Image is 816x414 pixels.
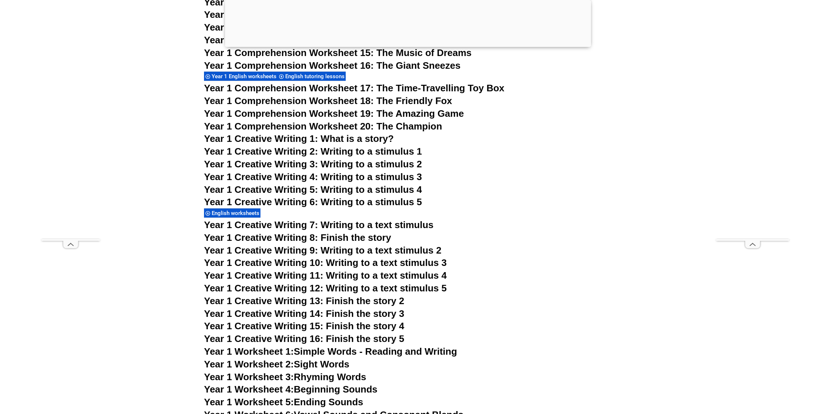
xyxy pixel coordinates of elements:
[204,83,505,93] a: Year 1 Comprehension Worksheet 17: The Time-Travelling Toy Box
[212,73,279,80] span: Year 1 English worksheets
[204,346,457,357] a: Year 1 Worksheet 1:Simple Words - Reading and Writing
[204,60,460,71] a: Year 1 Comprehension Worksheet 16: The Giant Sneezes
[716,21,789,239] iframe: Advertisement
[204,397,294,407] span: Year 1 Worksheet 5:
[204,371,294,382] span: Year 1 Worksheet 3:
[204,257,447,268] a: Year 1 Creative Writing 10: Writing to a text stimulus 3
[204,121,442,132] a: Year 1 Comprehension Worksheet 20: The Champion
[204,333,404,344] a: Year 1 Creative Writing 16: Finish the story 5
[285,73,347,80] span: English tutoring lessons
[204,146,422,157] a: Year 1 Creative Writing 2: Writing to a stimulus 1
[204,196,422,207] a: Year 1 Creative Writing 6: Writing to a stimulus 5
[42,21,100,239] iframe: Advertisement
[278,71,346,81] div: English tutoring lessons
[204,208,260,218] div: English worksheets
[204,371,366,382] a: Year 1 Worksheet 3:Rhyming Words
[204,384,294,395] span: Year 1 Worksheet 4:
[204,346,294,357] span: Year 1 Worksheet 1:
[204,245,442,256] a: Year 1 Creative Writing 9: Writing to a text stimulus 2
[204,71,278,81] div: Year 1 English worksheets
[204,108,464,119] a: Year 1 Comprehension Worksheet 19: The Amazing Game
[204,184,422,195] a: Year 1 Creative Writing 5: Writing to a stimulus 4
[204,159,422,170] a: Year 1 Creative Writing 3: Writing to a stimulus 2
[204,359,294,370] span: Year 1 Worksheet 2:
[204,270,447,281] a: Year 1 Creative Writing 11: Writing to a text stimulus 4
[204,133,394,144] a: Year 1 Creative Writing 1: What is a story?
[204,295,404,306] a: Year 1 Creative Writing 13: Finish the story 2
[204,95,452,106] a: Year 1 Comprehension Worksheet 18: The Friendly Fox
[204,283,447,294] a: Year 1 Creative Writing 12: Writing to a text stimulus 5
[204,321,404,331] a: Year 1 Creative Writing 15: Finish the story 4
[204,171,422,182] a: Year 1 Creative Writing 4: Writing to a stimulus 3
[204,308,404,319] a: Year 1 Creative Writing 14: Finish the story 3
[204,397,363,407] a: Year 1 Worksheet 5:Ending Sounds
[212,210,262,216] span: English worksheets
[204,232,391,243] a: Year 1 Creative Writing 8: Finish the story
[204,9,483,20] a: Year 1 Comprehension Worksheet 12: The Great Balloon Race
[204,47,472,58] a: Year 1 Comprehension Worksheet 15: The Music of Dreams
[691,332,816,414] iframe: Chat Widget
[204,35,562,45] a: Year 1 Comprehension Worksheet 14: The Curious Case of the Missing Cookies
[204,22,478,33] a: Year 1 Comprehension Worksheet 13: Underwater Adventure
[204,384,377,395] a: Year 1 Worksheet 4:Beginning Sounds
[204,219,433,230] a: Year 1 Creative Writing 7: Writing to a text stimulus
[204,359,349,370] a: Year 1 Worksheet 2:Sight Words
